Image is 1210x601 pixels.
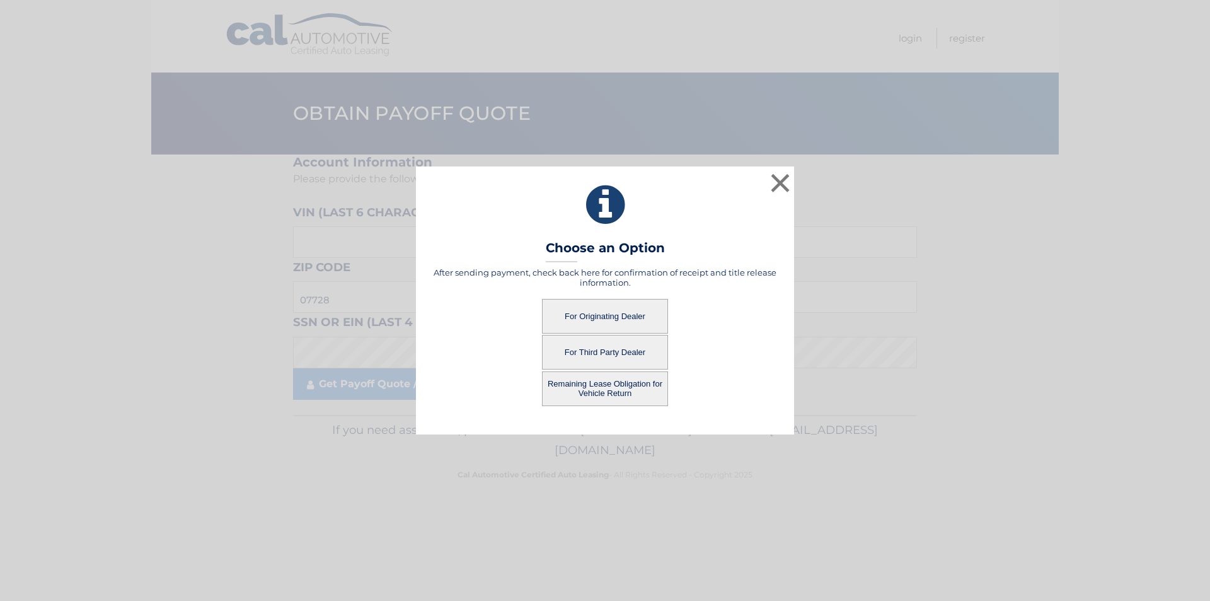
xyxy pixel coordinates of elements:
[546,240,665,262] h3: Choose an Option
[542,335,668,370] button: For Third Party Dealer
[432,267,778,288] h5: After sending payment, check back here for confirmation of receipt and title release information.
[542,299,668,334] button: For Originating Dealer
[542,371,668,406] button: Remaining Lease Obligation for Vehicle Return
[768,170,793,195] button: ×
